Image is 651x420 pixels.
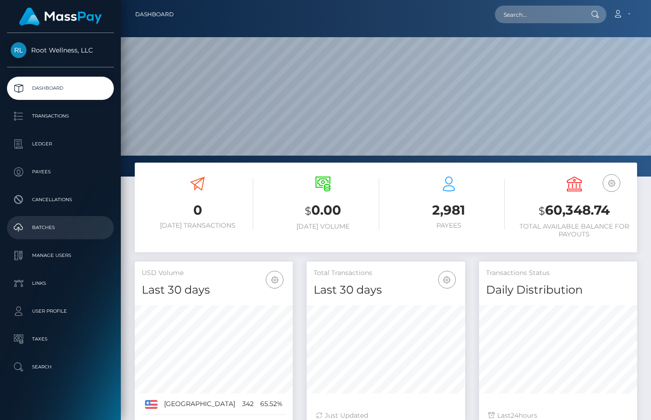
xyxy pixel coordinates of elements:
h4: Daily Distribution [486,282,630,298]
a: Dashboard [7,77,114,100]
small: $ [539,204,545,217]
td: [GEOGRAPHIC_DATA] [161,394,239,415]
span: Root Wellness, LLC [7,46,114,54]
img: Root Wellness, LLC [11,42,26,58]
a: Ledger [7,132,114,156]
td: 65.52% [257,394,286,415]
h3: 60,348.74 [519,201,630,220]
a: User Profile [7,300,114,323]
h6: Payees [393,222,505,230]
h5: Transactions Status [486,269,630,278]
p: Ledger [11,137,110,151]
p: Manage Users [11,249,110,262]
p: Transactions [11,109,110,123]
h3: 2,981 [393,201,505,219]
span: 24 [511,411,519,420]
h5: USD Volume [142,269,286,278]
p: Dashboard [11,81,110,95]
h6: [DATE] Transactions [142,222,253,230]
a: Manage Users [7,244,114,267]
p: User Profile [11,304,110,318]
p: Taxes [11,332,110,346]
td: 342 [239,394,257,415]
p: Batches [11,221,110,235]
h6: [DATE] Volume [267,223,379,230]
a: Dashboard [135,5,174,24]
a: Payees [7,160,114,184]
p: Search [11,360,110,374]
a: Search [7,355,114,379]
p: Cancellations [11,193,110,207]
h4: Last 30 days [142,282,286,298]
h4: Last 30 days [314,282,458,298]
a: Batches [7,216,114,239]
h5: Total Transactions [314,269,458,278]
h3: 0.00 [267,201,379,220]
a: Cancellations [7,188,114,211]
a: Links [7,272,114,295]
p: Payees [11,165,110,179]
p: Links [11,276,110,290]
img: US.png [145,400,158,408]
a: Transactions [7,105,114,128]
h6: Total Available Balance for Payouts [519,223,630,238]
a: Taxes [7,328,114,351]
input: Search... [495,6,582,23]
h3: 0 [142,201,253,219]
small: $ [305,204,311,217]
img: MassPay Logo [19,7,102,26]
